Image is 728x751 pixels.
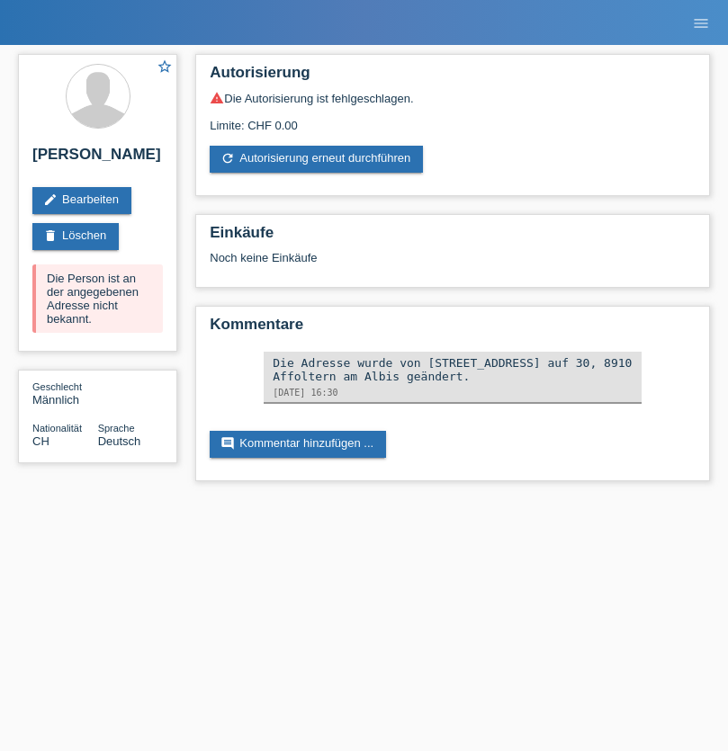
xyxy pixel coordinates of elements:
i: delete [43,228,58,243]
h2: [PERSON_NAME] [32,146,163,173]
div: [DATE] 16:30 [273,388,633,398]
a: refreshAutorisierung erneut durchführen [210,146,423,173]
i: menu [692,14,710,32]
i: refresh [220,151,235,165]
span: Nationalität [32,423,82,434]
div: Die Person ist an der angegebenen Adresse nicht bekannt. [32,264,163,333]
a: commentKommentar hinzufügen ... [210,431,386,458]
div: Limite: CHF 0.00 [210,105,696,132]
a: deleteLöschen [32,223,119,250]
a: menu [683,17,719,28]
span: Schweiz [32,434,49,448]
i: star_border [157,58,173,75]
a: editBearbeiten [32,187,131,214]
span: Sprache [98,423,135,434]
i: warning [210,91,224,105]
span: Deutsch [98,434,141,448]
h2: Kommentare [210,316,696,343]
div: Noch keine Einkäufe [210,251,696,278]
div: Die Autorisierung ist fehlgeschlagen. [210,91,696,105]
div: Die Adresse wurde von [STREET_ADDRESS] auf 30, 8910 Affoltern am Albis geändert. [273,356,633,383]
h2: Autorisierung [210,64,696,91]
span: Geschlecht [32,381,82,392]
i: comment [220,436,235,451]
div: Männlich [32,380,98,407]
h2: Einkäufe [210,224,696,251]
a: star_border [157,58,173,77]
i: edit [43,192,58,207]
